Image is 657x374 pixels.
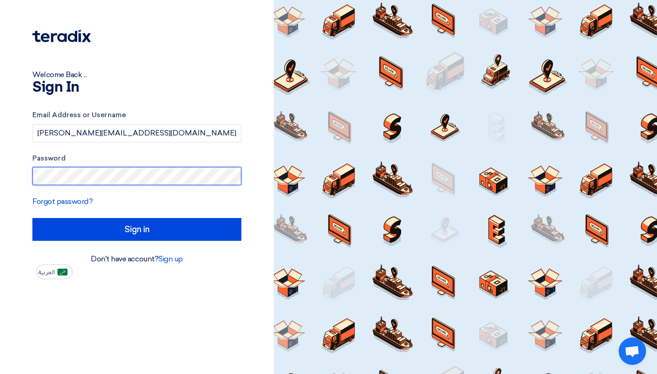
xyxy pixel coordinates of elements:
[158,255,183,263] a: Sign up
[32,197,93,206] a: Forgot password?
[32,80,241,95] h1: Sign In
[32,218,241,241] input: Sign in
[32,254,241,265] div: Don't have account?
[32,153,241,164] label: Password
[38,269,55,275] span: العربية
[619,338,646,365] a: Open chat
[32,69,241,80] div: Welcome Back ...
[32,124,241,142] input: Enter your business email or username
[36,265,73,279] button: العربية
[32,110,241,120] label: Email Address or Username
[32,30,91,42] img: Teradix logo
[57,269,68,275] img: ar-AR.png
